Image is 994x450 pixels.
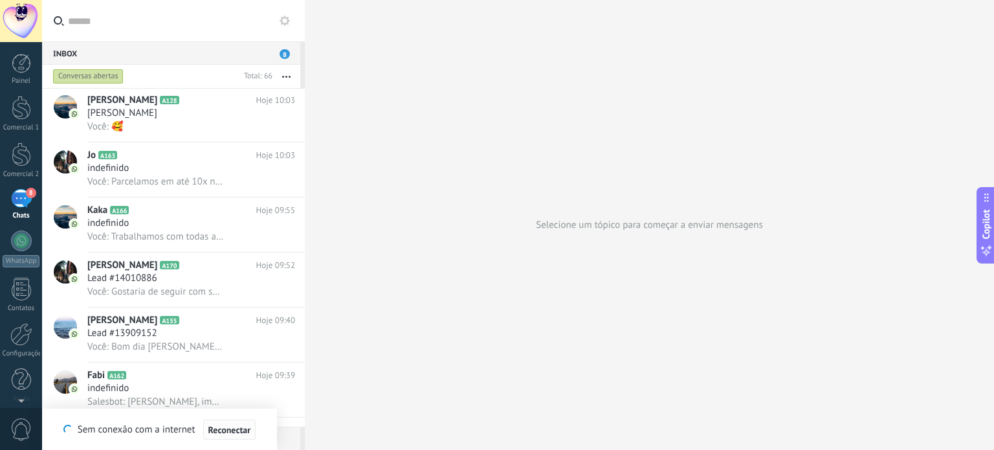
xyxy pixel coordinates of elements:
img: icon [70,275,79,284]
img: icon [70,385,79,394]
span: Hoje 09:40 [256,314,295,327]
span: Kaka [87,204,107,217]
span: Hoje 09:39 [256,369,295,382]
div: Painel [3,77,40,85]
a: avataricon[PERSON_NAME]A170Hoje 09:52Lead #14010886Você: Gostaria de seguir com seu agendamento c... [42,253,305,307]
span: A170 [160,261,179,269]
span: A155 [160,316,179,324]
span: Fabi [87,369,105,382]
div: Comercial 2 [3,170,40,179]
span: [PERSON_NAME] [87,94,157,107]
span: Jo [87,149,96,162]
span: Reconectar [208,425,251,434]
span: A128 [160,96,179,104]
div: Conversas abertas [53,69,124,84]
span: [PERSON_NAME] [87,107,157,120]
span: Lead #13909152 [87,327,157,340]
span: [PERSON_NAME] [87,259,157,272]
span: Você: Gostaria de seguir com seu agendamento com Dr [PERSON_NAME]? [87,286,224,298]
span: Você: Trabalhamos com todas as principais tecnologias para maior retração de pele, caso tenha uma... [87,231,224,243]
div: Configurações [3,350,40,358]
a: avatariconJoA163Hoje 10:03indefinidoVocê: Parcelamos em até 10x no cartão de crédito, mediante en... [42,142,305,197]
span: A166 [110,206,129,214]
span: 8 [26,188,36,198]
a: avataricon[PERSON_NAME]A128Hoje 10:03[PERSON_NAME]Você: 🥰 [42,87,305,142]
span: Hoje 10:03 [256,94,295,107]
a: avatariconFabiA162Hoje 09:39indefinidoSalesbot: [PERSON_NAME], imprevistos acontecem. [42,363,305,417]
span: [PERSON_NAME] [87,314,157,327]
span: indefinido [87,217,129,230]
img: icon [70,330,79,339]
div: Total: 66 [239,70,272,83]
span: 8 [280,49,290,59]
span: Você: 🥰 [87,120,124,133]
span: Copilot [980,209,993,239]
span: Você: Bom dia [PERSON_NAME], td bem? Te auxilio com algo mais? [87,341,224,353]
div: Comercial 1 [3,124,40,132]
a: avatariconKakaA166Hoje 09:55indefinidoVocê: Trabalhamos com todas as principais tecnologias para ... [42,197,305,252]
span: Você: Parcelamos em até 10x no cartão de crédito, mediante entrada a combinar [87,175,224,188]
button: Reconectar [203,420,256,440]
button: Mais [272,65,300,88]
span: A163 [98,151,117,159]
a: avataricon[PERSON_NAME]A155Hoje 09:40Lead #13909152Você: Bom dia [PERSON_NAME], td bem? Te auxili... [42,308,305,362]
div: WhatsApp [3,255,39,267]
img: icon [70,109,79,118]
span: Hoje 10:03 [256,149,295,162]
div: Contatos [3,304,40,313]
span: indefinido [87,382,129,395]
div: Sem conexão com a internet [63,419,256,440]
span: Lead #14010886 [87,272,157,285]
span: Hoje 09:52 [256,259,295,272]
span: indefinido [87,162,129,175]
img: icon [70,219,79,229]
img: icon [70,164,79,174]
span: Hoje 09:55 [256,204,295,217]
div: Chats [3,212,40,220]
span: Salesbot: [PERSON_NAME], imprevistos acontecem. [87,396,224,408]
span: A162 [107,371,126,379]
div: Inbox [42,41,300,65]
